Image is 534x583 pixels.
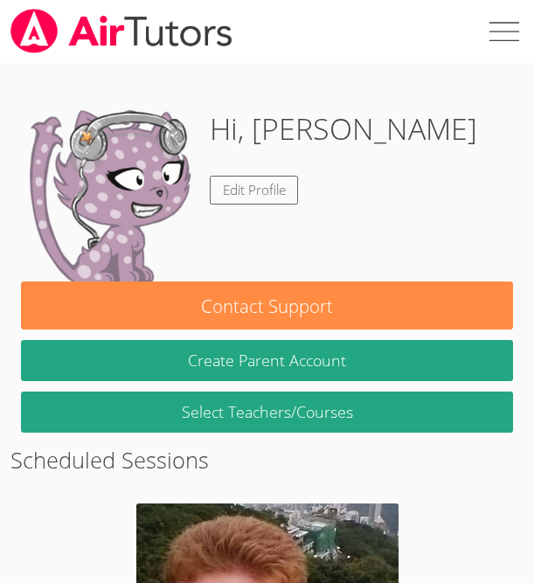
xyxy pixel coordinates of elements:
[210,107,477,151] h1: Hi, [PERSON_NAME]
[210,176,299,205] a: Edit Profile
[21,392,513,433] a: Select Teachers/Courses
[21,340,513,381] button: Create Parent Account
[21,107,196,281] img: default.png
[10,443,524,476] h2: Scheduled Sessions
[21,281,513,330] button: Contact Support
[9,9,234,53] img: airtutors_banner-c4298cdbf04f3fff15de1276eac7730deb9818008684d7c2e4769d2f7ddbe033.png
